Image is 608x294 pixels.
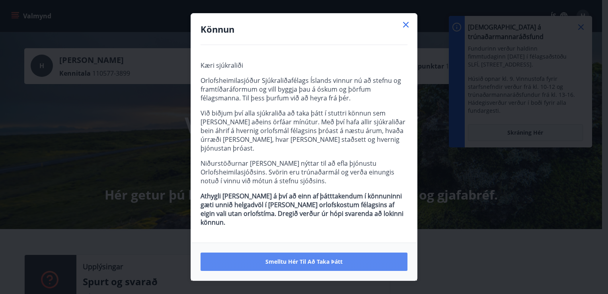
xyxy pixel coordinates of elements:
p: Niðurstöðurnar [PERSON_NAME] nýttar til að efla þjónustu Orlofsheimilasjóðsins. Svörin eru trúnað... [201,159,407,185]
p: Við biðjum því alla sjúkraliða að taka þátt í stuttri könnun sem [PERSON_NAME] aðeins örfáar mínú... [201,109,407,153]
button: Smelltu hér til að taka þátt [201,253,407,271]
strong: Athygli [PERSON_NAME] á því að einn af þátttakendum í könnuninni gæti unnið helgadvöl í [PERSON_N... [201,192,403,227]
h4: Könnun [201,23,407,35]
p: Orlofsheimilasjóður Sjúkraliðafélags Íslands vinnur nú að stefnu og framtíðaráformum og vill bygg... [201,76,407,102]
span: Smelltu hér til að taka þátt [265,258,343,266]
p: Kæri sjúkraliði [201,61,407,70]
